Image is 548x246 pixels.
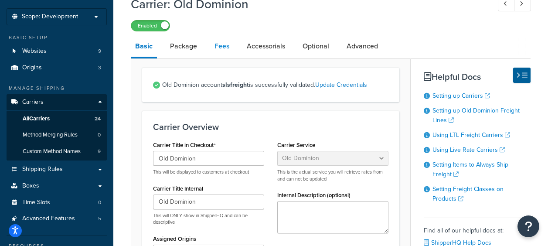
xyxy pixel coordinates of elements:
a: Custom Method Names9 [7,143,107,160]
label: Internal Description (optional) [277,192,351,198]
span: 9 [98,148,101,155]
span: Time Slots [22,199,50,206]
label: Carrier Title Internal [153,185,203,192]
span: 0 [98,131,101,139]
a: Basic [131,36,157,58]
span: Custom Method Names [23,148,81,155]
a: Websites9 [7,43,107,59]
span: 3 [98,64,101,72]
li: Websites [7,43,107,59]
span: Old Dominion account is successfully validated. [162,79,388,91]
p: This will be displayed to customers at checkout [153,169,264,175]
span: Origins [22,64,42,72]
p: This is the actual service you will retrieve rates from and can not be updated [277,169,388,182]
span: 0 [98,199,101,206]
a: Carriers [7,94,107,110]
div: Manage Shipping [7,85,107,92]
a: Setting Items to Always Ship Freight [432,160,508,179]
a: Fees [210,36,234,57]
strong: slsfreight [222,80,249,89]
a: Advanced Features5 [7,211,107,227]
li: Origins [7,60,107,76]
a: Method Merging Rules0 [7,127,107,143]
a: Advanced [342,36,382,57]
span: Boxes [22,182,39,190]
span: Method Merging Rules [23,131,78,139]
a: Boxes [7,178,107,194]
button: Open Resource Center [517,215,539,237]
li: Advanced Features [7,211,107,227]
span: Advanced Features [22,215,75,222]
li: Custom Method Names [7,143,107,160]
span: Scope: Development [22,13,78,20]
p: This will ONLY show in ShipperHQ and can be descriptive [153,212,264,226]
a: Using LTL Freight Carriers [432,130,510,140]
li: Time Slots [7,195,107,211]
a: AllCarriers24 [7,111,107,127]
a: Accessorials [242,36,289,57]
span: 9 [98,48,101,55]
a: Setting up Old Dominion Freight Lines [432,106,520,125]
a: Optional [298,36,334,57]
label: Carrier Service [277,142,315,148]
span: 24 [95,115,101,123]
span: Websites [22,48,47,55]
label: Carrier Title in Checkout [153,142,216,149]
h3: Carrier Overview [153,122,388,132]
li: Carriers [7,94,107,161]
a: Time Slots0 [7,195,107,211]
li: Method Merging Rules [7,127,107,143]
a: Setting up Carriers [432,91,490,100]
button: Hide Help Docs [513,68,531,83]
div: Basic Setup [7,34,107,41]
a: Package [166,36,201,57]
label: Enabled [131,20,170,31]
h3: Helpful Docs [424,72,531,82]
label: Assigned Origins [153,236,196,242]
span: All Carriers [23,115,50,123]
a: Update Credentials [315,80,367,89]
span: Shipping Rules [22,166,63,173]
a: Using Live Rate Carriers [432,145,505,154]
a: Origins3 [7,60,107,76]
a: Shipping Rules [7,161,107,178]
a: Setting Freight Classes on Products [432,184,504,203]
span: 5 [98,215,101,222]
span: Carriers [22,99,44,106]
